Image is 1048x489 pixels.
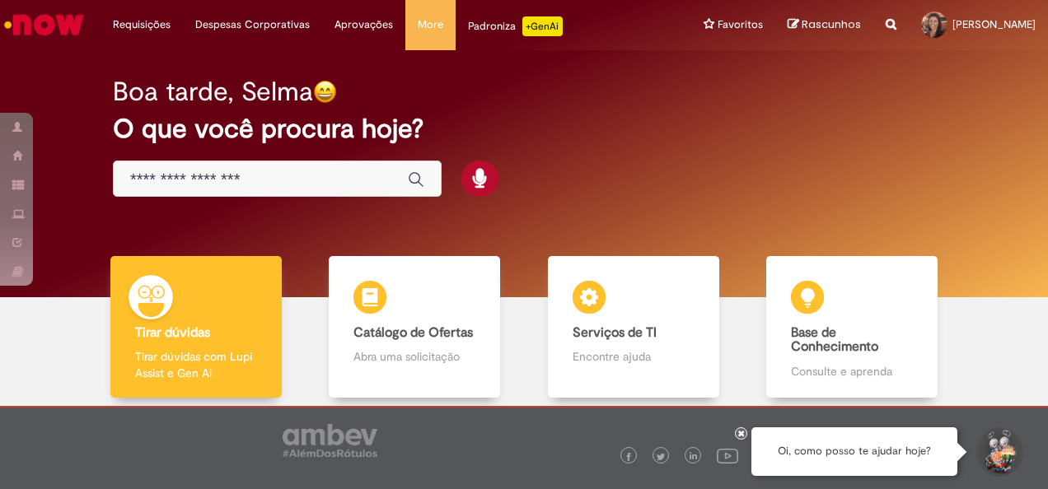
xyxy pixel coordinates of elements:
img: happy-face.png [313,80,337,104]
a: Catálogo de Ofertas Abra uma solicitação [306,256,525,398]
img: logo_footer_facebook.png [625,453,633,461]
b: Base de Conhecimento [791,324,878,356]
div: Padroniza [468,16,563,36]
span: Rascunhos [802,16,861,32]
span: More [418,16,443,33]
img: logo_footer_youtube.png [717,445,738,466]
div: Oi, como posso te ajudar hoje? [751,427,957,476]
p: +GenAi [522,16,563,36]
img: logo_footer_linkedin.png [690,452,698,462]
p: Tirar dúvidas com Lupi Assist e Gen Ai [135,348,257,381]
span: Requisições [113,16,171,33]
p: Abra uma solicitação [353,348,475,365]
span: [PERSON_NAME] [952,17,1036,31]
span: Despesas Corporativas [195,16,310,33]
h2: Boa tarde, Selma [113,77,313,106]
a: Base de Conhecimento Consulte e aprenda [743,256,962,398]
a: Tirar dúvidas Tirar dúvidas com Lupi Assist e Gen Ai [87,256,306,398]
b: Serviços de TI [573,324,657,341]
span: Aprovações [335,16,393,33]
b: Tirar dúvidas [135,324,210,341]
img: ServiceNow [2,8,87,41]
b: Catálogo de Ofertas [353,324,473,341]
img: logo_footer_ambev_rotulo_gray.png [283,424,377,457]
button: Iniciar Conversa de Suporte [974,427,1023,477]
h2: O que você procura hoje? [113,114,935,143]
p: Encontre ajuda [573,348,695,365]
a: Serviços de TI Encontre ajuda [524,256,743,398]
p: Consulte e aprenda [791,363,913,380]
img: logo_footer_twitter.png [657,453,665,461]
span: Favoritos [718,16,763,33]
a: Rascunhos [788,17,861,33]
